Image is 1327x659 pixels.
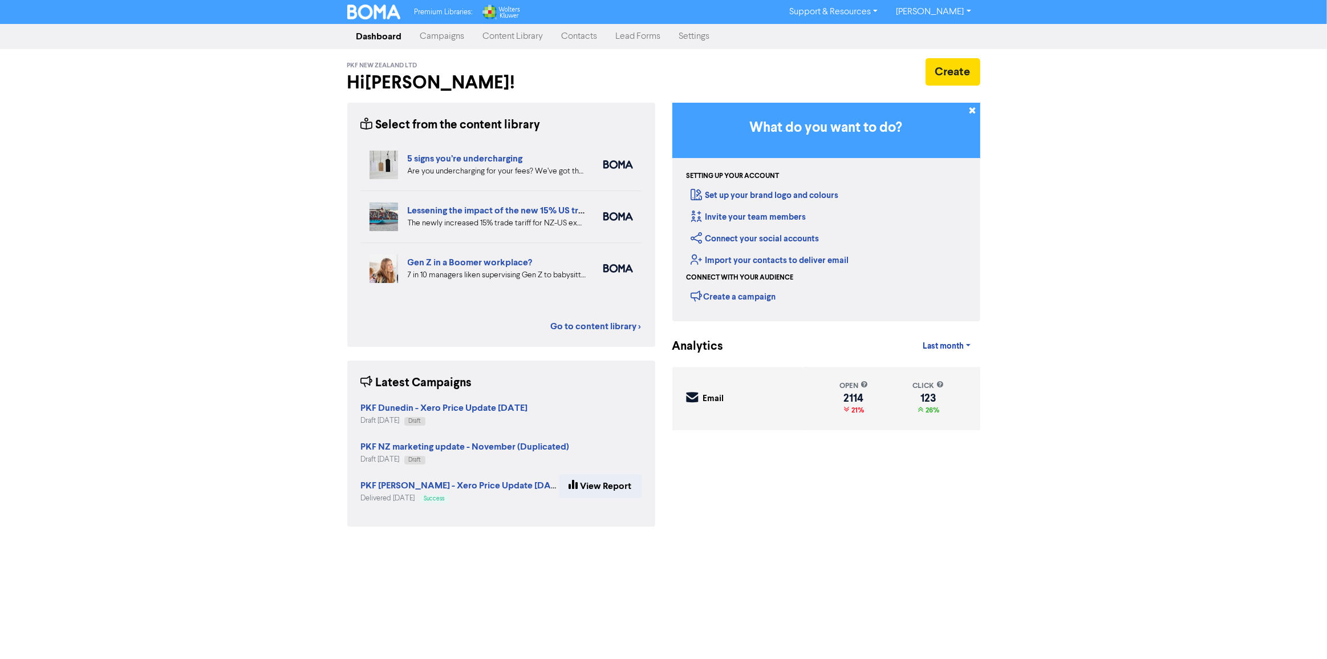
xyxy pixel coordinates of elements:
a: Gen Z in a Boomer workplace? [408,257,533,268]
span: Draft [409,457,421,463]
span: Premium Libraries: [414,9,472,16]
a: Dashboard [347,25,411,48]
a: Campaigns [411,25,474,48]
a: 5 signs you’re undercharging [408,153,523,164]
div: 123 [912,394,944,403]
div: Draft [DATE] [361,415,528,426]
div: Select from the content library [361,116,541,134]
div: Create a campaign [691,288,776,305]
a: Invite your team members [691,212,806,223]
span: 26% [923,406,939,415]
span: Draft [409,418,421,424]
img: boma_accounting [603,160,633,169]
span: PKF New Zealand Ltd [347,62,417,70]
div: Analytics [672,338,709,355]
a: Set up your brand logo and colours [691,190,839,201]
div: The newly increased 15% trade tariff for NZ-US exports could well have a major impact on your mar... [408,217,586,229]
a: Last month [914,335,980,358]
h3: What do you want to do? [689,120,963,136]
a: Content Library [474,25,553,48]
div: Setting up your account [687,171,780,181]
a: Lead Forms [607,25,670,48]
div: Getting Started in BOMA [672,103,980,321]
a: PKF NZ marketing update - November (Duplicated) [361,443,570,452]
div: Draft [DATE] [361,454,570,465]
a: PKF [PERSON_NAME] - Xero Price Update [DATE] [361,482,565,491]
img: Wolters Kluwer [481,5,520,19]
img: boma [603,264,633,273]
a: Import your contacts to deliver email [691,255,849,266]
iframe: Chat Widget [1270,604,1327,659]
strong: PKF [PERSON_NAME] - Xero Price Update [DATE] [361,480,565,491]
div: Connect with your audience [687,273,794,283]
div: Email [703,393,724,406]
span: Last month [923,341,964,351]
strong: PKF NZ marketing update - November (Duplicated) [361,441,570,452]
a: Lessening the impact of the new 15% US trade tariff [408,205,616,216]
div: 2114 [839,394,868,403]
a: Connect your social accounts [691,233,819,244]
img: boma [603,212,633,221]
img: BOMA Logo [347,5,401,19]
a: View Report [559,474,642,498]
a: Support & Resources [780,3,887,21]
span: 21% [849,406,864,415]
span: Success [424,496,445,502]
button: Create [926,58,980,86]
a: PKF Dunedin - Xero Price Update [DATE] [361,404,528,413]
div: open [839,381,868,391]
a: Go to content library > [551,320,642,333]
div: Delivered [DATE] [361,493,559,504]
div: click [912,381,944,391]
div: Latest Campaigns [361,374,472,392]
div: Are you undercharging for your fees? We’ve got the five warning signs that can help you diagnose ... [408,165,586,177]
h2: Hi [PERSON_NAME] ! [347,72,655,94]
strong: PKF Dunedin - Xero Price Update [DATE] [361,402,528,414]
a: Settings [670,25,719,48]
div: 7 in 10 managers liken supervising Gen Z to babysitting or parenting. But is your people manageme... [408,269,586,281]
a: Contacts [553,25,607,48]
a: [PERSON_NAME] [887,3,980,21]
